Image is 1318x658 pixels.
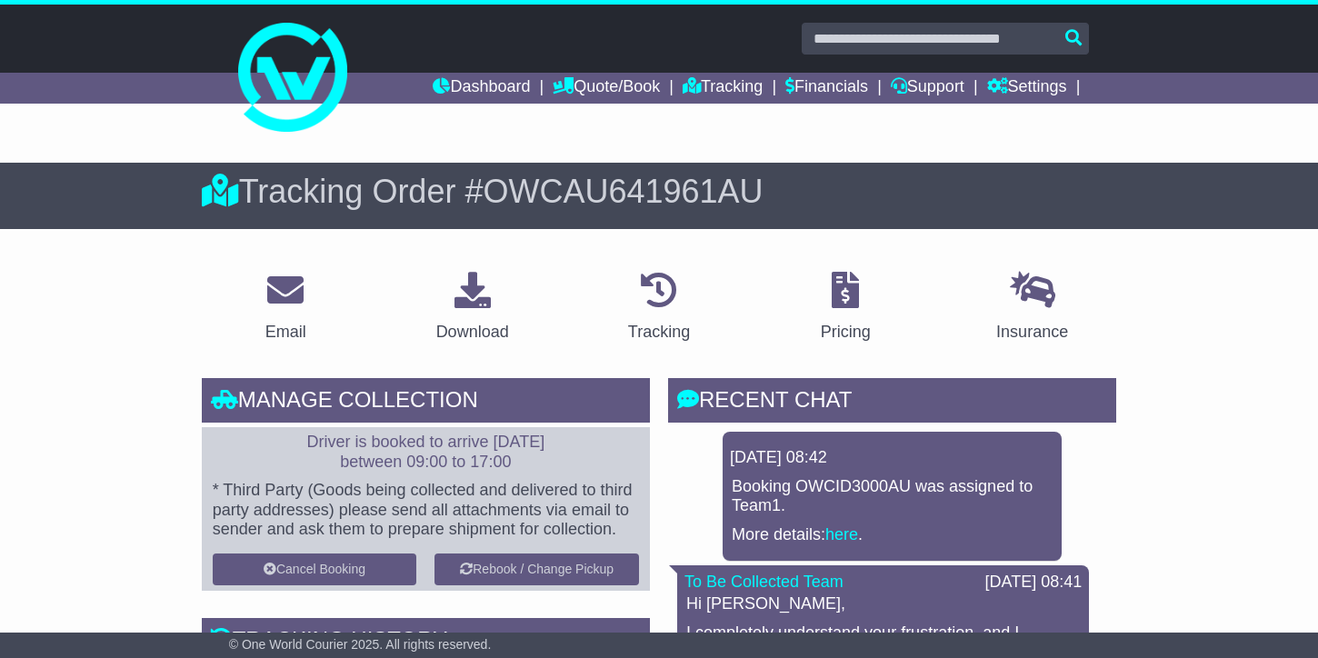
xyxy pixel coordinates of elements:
span: OWCAU641961AU [483,173,763,210]
a: Email [254,265,318,351]
p: * Third Party (Goods being collected and delivered to third party addresses) please send all atta... [213,481,639,540]
div: RECENT CHAT [668,378,1116,427]
p: More details: . [732,525,1053,545]
a: Pricing [809,265,883,351]
a: Support [891,73,964,104]
a: Insurance [984,265,1080,351]
a: Quote/Book [553,73,660,104]
p: Booking OWCID3000AU was assigned to Team1. [732,477,1053,516]
div: Tracking [628,320,690,344]
div: Email [265,320,306,344]
a: here [825,525,858,543]
div: Manage collection [202,378,650,427]
a: Financials [785,73,868,104]
p: Hi [PERSON_NAME], [686,594,1080,614]
p: Driver is booked to arrive [DATE] between 09:00 to 17:00 [213,433,639,472]
div: [DATE] 08:41 [985,573,1083,593]
span: © One World Courier 2025. All rights reserved. [229,637,492,652]
a: Tracking [616,265,702,351]
a: Settings [987,73,1067,104]
div: Download [436,320,509,344]
a: To Be Collected Team [684,573,844,591]
a: Tracking [683,73,763,104]
div: Tracking Order # [202,172,1117,211]
div: Insurance [996,320,1068,344]
a: Download [424,265,521,351]
div: Pricing [821,320,871,344]
a: Dashboard [433,73,530,104]
div: [DATE] 08:42 [730,448,1054,468]
button: Cancel Booking [213,553,417,585]
button: Rebook / Change Pickup [434,553,639,585]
